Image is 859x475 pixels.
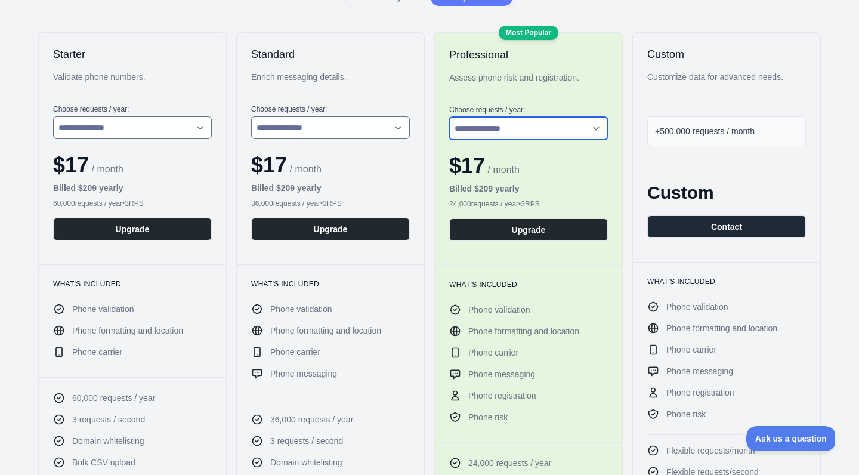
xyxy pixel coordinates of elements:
button: Upgrade [251,218,410,240]
div: 36,000 requests / year • 3 RPS [251,199,410,208]
button: Contact [647,215,806,238]
div: 24,000 requests / year • 3 RPS [449,199,608,209]
iframe: Toggle Customer Support [746,426,835,451]
span: Custom [647,183,714,202]
button: Upgrade [449,218,608,241]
